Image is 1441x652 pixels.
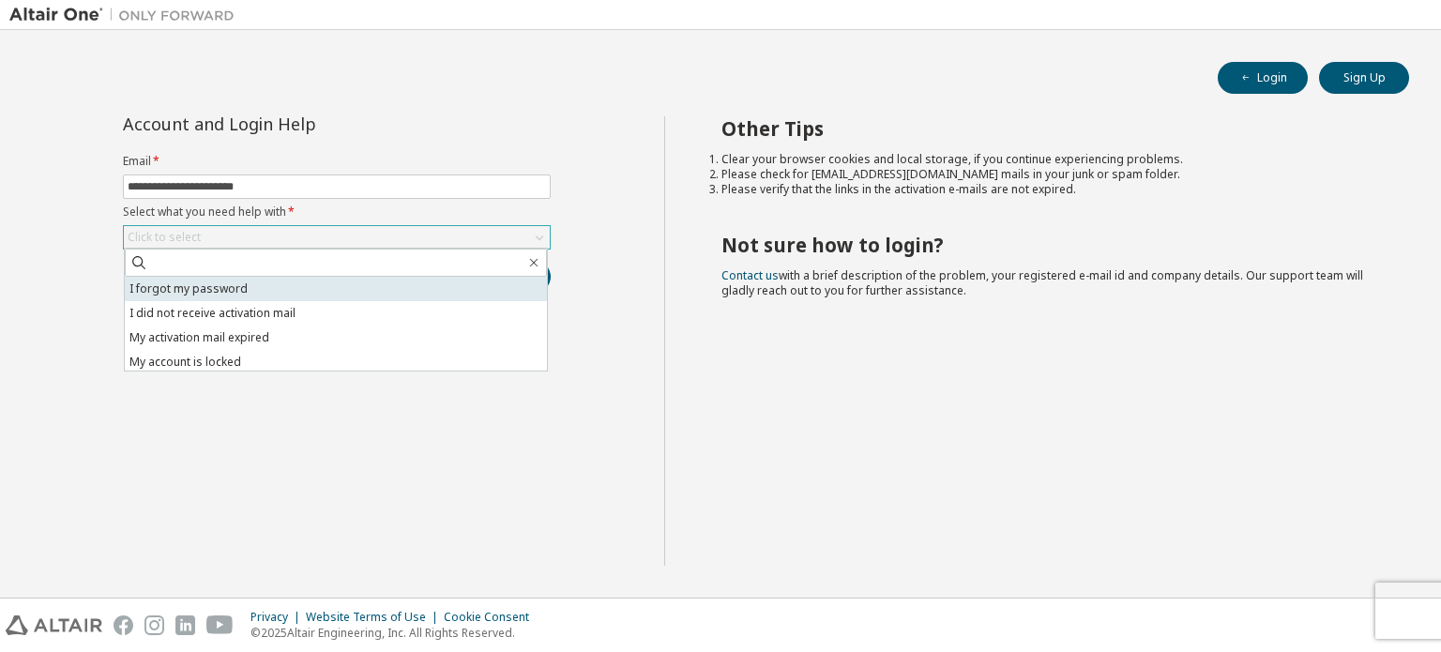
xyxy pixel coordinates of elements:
img: Altair One [9,6,244,24]
img: altair_logo.svg [6,615,102,635]
img: youtube.svg [206,615,234,635]
li: Please check for [EMAIL_ADDRESS][DOMAIN_NAME] mails in your junk or spam folder. [721,167,1376,182]
button: Login [1218,62,1308,94]
p: © 2025 Altair Engineering, Inc. All Rights Reserved. [250,625,540,641]
img: facebook.svg [114,615,133,635]
img: linkedin.svg [175,615,195,635]
label: Select what you need help with [123,205,551,220]
label: Email [123,154,551,169]
h2: Not sure how to login? [721,233,1376,257]
li: Please verify that the links in the activation e-mails are not expired. [721,182,1376,197]
div: Click to select [128,230,201,245]
li: I forgot my password [125,277,547,301]
img: instagram.svg [144,615,164,635]
div: Privacy [250,610,306,625]
div: Cookie Consent [444,610,540,625]
li: Clear your browser cookies and local storage, if you continue experiencing problems. [721,152,1376,167]
h2: Other Tips [721,116,1376,141]
div: Account and Login Help [123,116,465,131]
button: Sign Up [1319,62,1409,94]
div: Website Terms of Use [306,610,444,625]
span: with a brief description of the problem, your registered e-mail id and company details. Our suppo... [721,267,1363,298]
a: Contact us [721,267,779,283]
div: Click to select [124,226,550,249]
